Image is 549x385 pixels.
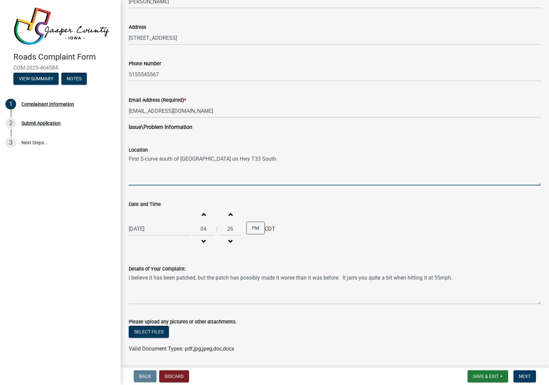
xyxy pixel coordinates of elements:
div: Submit Application [21,121,61,126]
div: 2 [5,118,16,129]
button: Save & Exit [468,370,508,382]
span: Save & Exit [473,374,499,379]
input: Hours [193,222,214,236]
span: CDT [265,225,275,233]
label: Please upload any pictures or other attachments. [129,320,237,324]
div: 1 [5,99,16,109]
label: Details of Your Complaint: [129,267,186,272]
h4: Roads Complaint Form [13,52,115,62]
label: Date and Time [129,202,161,207]
input: Minutes [220,222,241,236]
button: Select files [129,326,169,338]
button: Next [513,370,536,382]
div: : [214,225,220,233]
label: Address [129,25,146,30]
input: mm/dd/yyyy [129,222,190,236]
button: Back [134,370,157,382]
button: Notes [61,73,87,85]
wm-modal-confirm: Summary [13,76,59,82]
button: Discard [159,370,189,382]
label: Email Address (Required) [129,98,186,103]
div: 3 [5,137,16,148]
img: Jasper County, Iowa [13,7,110,45]
span: Back [139,374,151,379]
label: Location [129,148,148,153]
strong: Issue\Problem Information [129,124,192,130]
wm-modal-confirm: Notes [61,76,87,82]
button: PM [246,222,265,234]
label: Phone Number [129,62,161,66]
span: Next [519,374,531,379]
button: View Summary [13,73,59,85]
span: Valid Document Types: pdf,jpg,jpeg,doc,docx [129,345,234,352]
div: Complainant Information [21,102,74,106]
span: COM-2025-464584 [13,65,107,71]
